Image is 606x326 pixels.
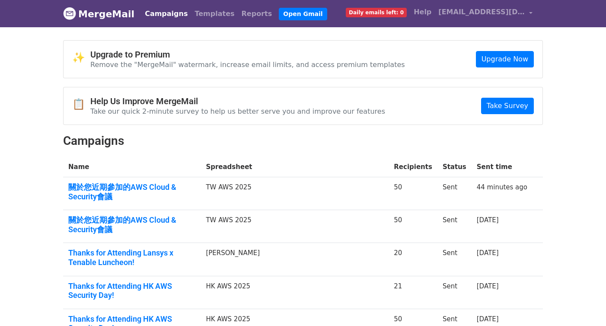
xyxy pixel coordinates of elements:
th: Status [437,157,472,177]
a: Campaigns [141,5,191,22]
h2: Campaigns [63,134,543,148]
td: 50 [389,210,437,243]
td: 21 [389,276,437,309]
td: Sent [437,210,472,243]
a: Open Gmail [279,8,327,20]
a: [DATE] [477,216,499,224]
a: 關於您近期參加的AWS Cloud & Security會議 [68,215,195,234]
a: Take Survey [481,98,534,114]
td: [PERSON_NAME] [201,243,389,276]
a: Daily emails left: 0 [342,3,410,21]
img: MergeMail logo [63,7,76,20]
span: ✨ [72,51,90,64]
td: Sent [437,243,472,276]
p: Take our quick 2-minute survey to help us better serve you and improve our features [90,107,385,116]
td: TW AWS 2025 [201,210,389,243]
a: MergeMail [63,5,134,23]
a: [DATE] [477,249,499,257]
td: TW AWS 2025 [201,177,389,210]
a: [DATE] [477,282,499,290]
a: Thanks for Attending HK AWS Security Day! [68,281,195,300]
a: Thanks for Attending Lansys x Tenable Luncheon! [68,248,195,267]
td: HK AWS 2025 [201,276,389,309]
td: Sent [437,177,472,210]
span: 📋 [72,98,90,111]
td: 50 [389,177,437,210]
a: Upgrade Now [476,51,534,67]
a: [EMAIL_ADDRESS][DOMAIN_NAME] [435,3,536,24]
th: Sent time [472,157,533,177]
a: Help [410,3,435,21]
th: Name [63,157,201,177]
h4: Upgrade to Premium [90,49,405,60]
a: 關於您近期參加的AWS Cloud & Security會議 [68,182,195,201]
a: 44 minutes ago [477,183,527,191]
a: Templates [191,5,238,22]
th: Recipients [389,157,437,177]
a: [DATE] [477,315,499,323]
a: Reports [238,5,276,22]
td: Sent [437,276,472,309]
h4: Help Us Improve MergeMail [90,96,385,106]
th: Spreadsheet [201,157,389,177]
p: Remove the "MergeMail" watermark, increase email limits, and access premium templates [90,60,405,69]
span: [EMAIL_ADDRESS][DOMAIN_NAME] [438,7,525,17]
td: 20 [389,243,437,276]
span: Daily emails left: 0 [346,8,407,17]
